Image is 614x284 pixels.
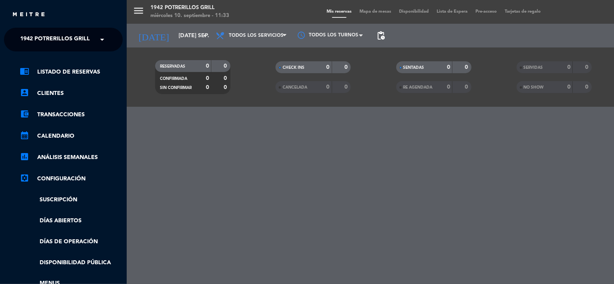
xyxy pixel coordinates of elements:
[20,131,123,141] a: calendar_monthCalendario
[20,174,123,184] a: Configuración
[20,67,123,77] a: chrome_reader_modeListado de Reservas
[20,153,123,162] a: assessmentANÁLISIS SEMANALES
[20,110,123,119] a: account_balance_walletTransacciones
[20,66,29,76] i: chrome_reader_mode
[12,12,46,18] img: MEITRE
[376,31,386,40] span: pending_actions
[20,173,29,183] i: settings_applications
[20,216,123,225] a: Días abiertos
[20,152,29,161] i: assessment
[20,131,29,140] i: calendar_month
[20,88,29,97] i: account_box
[20,109,29,119] i: account_balance_wallet
[20,31,90,48] span: 1942 Potrerillos Grill
[20,89,123,98] a: account_boxClientes
[20,258,123,267] a: Disponibilidad pública
[20,237,123,246] a: Días de Operación
[20,195,123,204] a: Suscripción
